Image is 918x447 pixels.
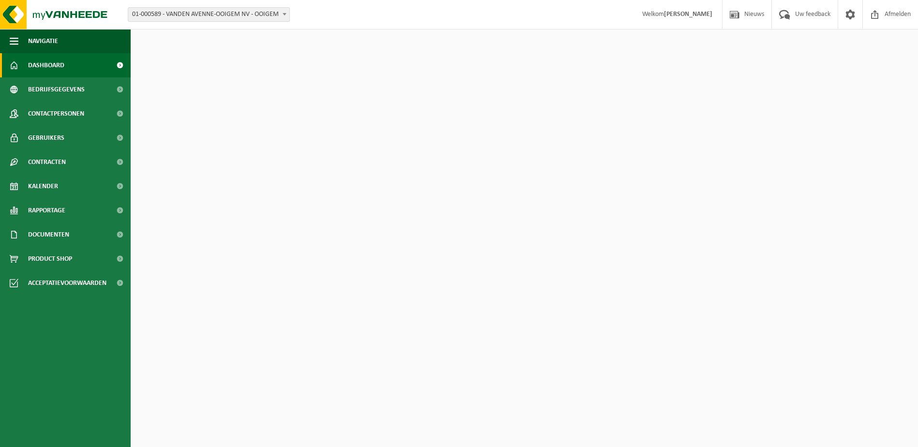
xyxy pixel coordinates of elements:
span: Dashboard [28,53,64,77]
span: Acceptatievoorwaarden [28,271,106,295]
span: Gebruikers [28,126,64,150]
span: Rapportage [28,198,65,223]
span: Product Shop [28,247,72,271]
span: Navigatie [28,29,58,53]
span: 01-000589 - VANDEN AVENNE-OOIGEM NV - OOIGEM [128,8,289,21]
span: Documenten [28,223,69,247]
strong: [PERSON_NAME] [664,11,712,18]
span: Kalender [28,174,58,198]
span: 01-000589 - VANDEN AVENNE-OOIGEM NV - OOIGEM [128,7,290,22]
span: Contracten [28,150,66,174]
span: Bedrijfsgegevens [28,77,85,102]
span: Contactpersonen [28,102,84,126]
